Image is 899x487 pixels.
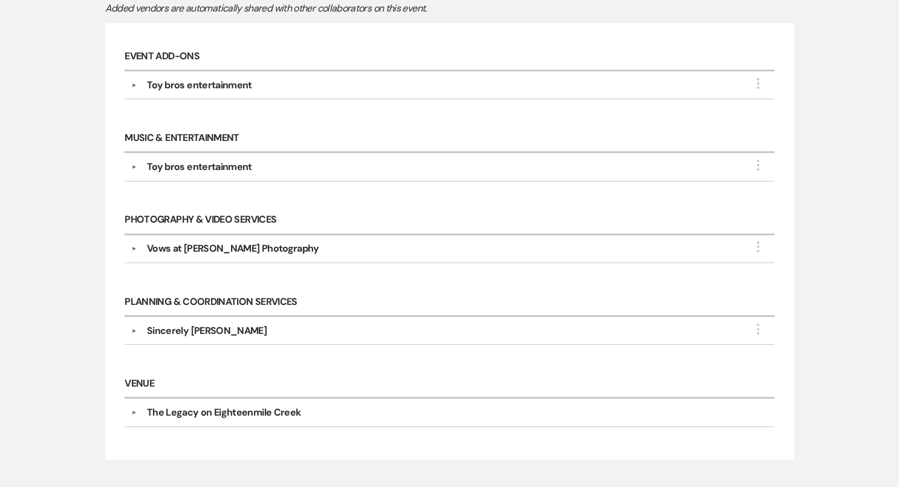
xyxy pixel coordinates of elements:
[125,207,774,235] h6: Photography & Video Services
[125,370,774,399] h6: Venue
[127,246,141,252] button: ▼
[127,82,141,88] button: ▼
[125,289,774,317] h6: Planning & Coordination Services
[147,324,267,338] div: Sincerely [PERSON_NAME]
[147,160,252,174] div: Toy bros entertainment
[125,125,774,153] h6: Music & Entertainment
[127,410,141,416] button: ▼
[127,328,141,334] button: ▼
[125,43,774,71] h6: Event Add-Ons
[147,78,252,93] div: Toy bros entertainment
[147,241,319,256] div: Vows at [PERSON_NAME] Photography
[147,405,301,420] div: The Legacy on Eighteenmile Creek
[127,164,141,170] button: ▼
[105,1,528,16] p: Added vendors are automatically shared with other collaborators on this event.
